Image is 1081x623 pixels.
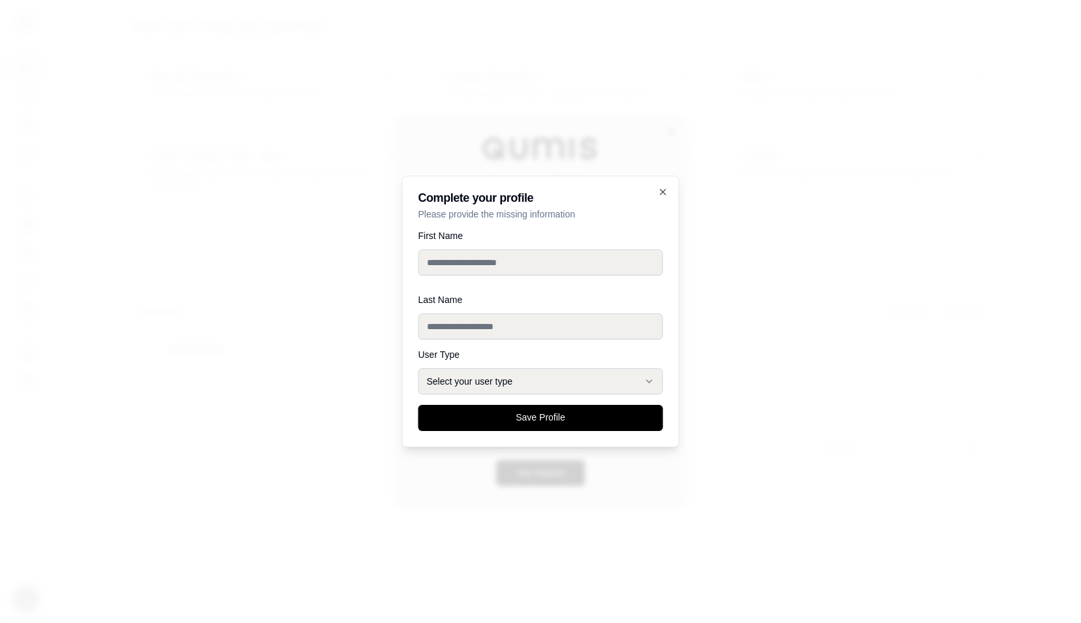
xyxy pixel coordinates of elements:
button: Save Profile [418,405,663,431]
h2: Complete your profile [418,192,663,204]
label: First Name [418,231,663,240]
label: User Type [418,350,663,359]
label: Last Name [418,295,663,304]
p: Please provide the missing information [418,208,663,221]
